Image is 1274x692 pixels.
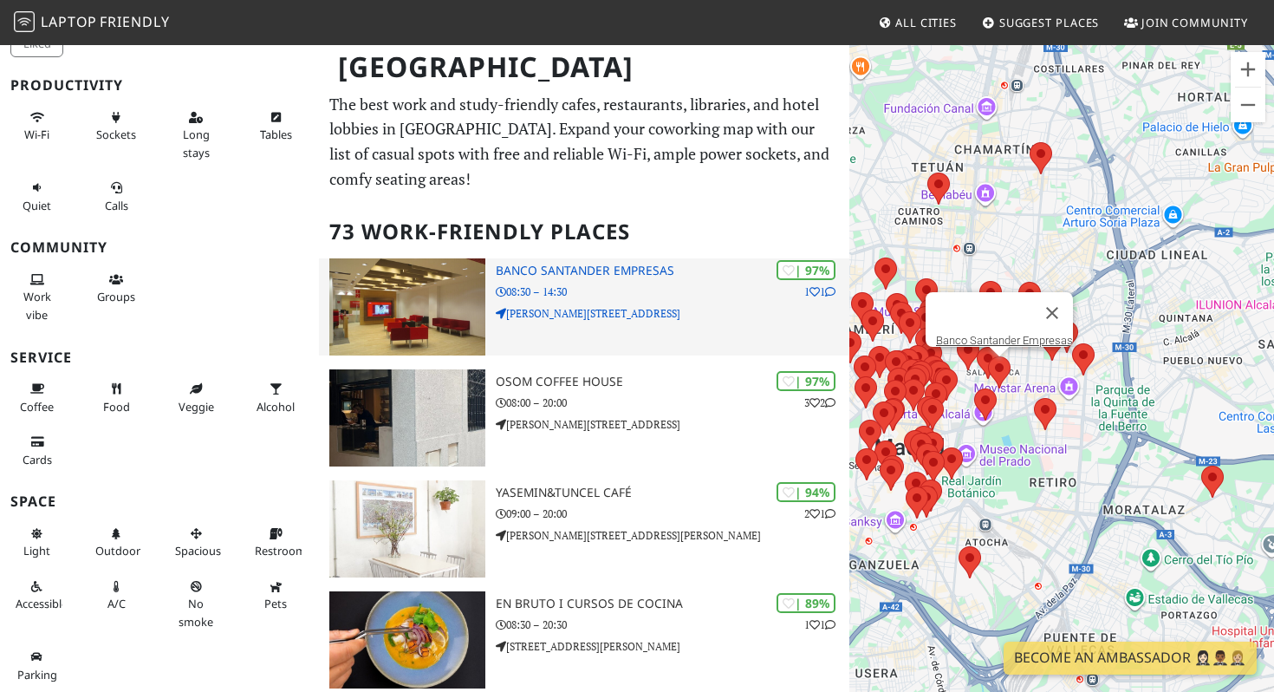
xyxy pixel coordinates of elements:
button: Long stays [170,103,223,166]
a: Banco Santander Empresas | 97% 11 Banco Santander Empresas 08:30 – 14:30 [PERSON_NAME][STREET_ADD... [319,258,850,356]
span: Group tables [97,289,135,304]
button: Spacious [170,519,223,565]
span: Video/audio calls [105,198,128,213]
p: 1 1 [804,284,835,300]
span: Coffee [20,399,54,415]
p: [PERSON_NAME][STREET_ADDRESS] [496,305,849,322]
button: Work vibe [10,265,63,329]
a: EN BRUTO I CURSOS DE COCINA | 89% 11 EN BRUTO I CURSOS DE COCINA 08:30 – 20:30 [STREET_ADDRESS][P... [319,591,850,689]
div: | 97% [777,260,835,280]
h3: EN BRUTO I CURSOS DE COCINA [496,597,849,611]
button: A/C [90,572,143,618]
button: Light [10,519,63,565]
span: Alcohol [257,399,295,415]
button: Outdoor [90,519,143,565]
h3: Space [10,493,309,510]
p: 09:00 – 20:00 [496,506,849,522]
h3: Banco Santander Empresas [496,264,849,278]
img: LaptopFriendly [14,11,35,32]
img: yasemin&tuncel café [329,480,485,578]
button: Quiet [10,173,63,219]
img: Osom Coffee House [329,369,485,467]
button: Veggie [170,375,223,421]
img: Banco Santander Empresas [329,258,485,356]
span: Parking [17,667,57,682]
span: Pet friendly [264,596,287,611]
h3: Osom Coffee House [496,375,849,389]
p: [PERSON_NAME][STREET_ADDRESS] [496,416,849,433]
span: Air conditioned [107,596,126,611]
button: Sockets [90,103,143,149]
button: Wi-Fi [10,103,63,149]
span: Join Community [1141,15,1248,30]
h2: 73 Work-Friendly Places [329,206,840,258]
span: Friendly [100,12,169,31]
p: 08:30 – 20:30 [496,617,849,633]
h3: yasemin&tuncel café [496,486,849,500]
a: Suggest Places [975,7,1107,38]
h1: [GEOGRAPHIC_DATA] [324,43,847,91]
button: Coffee [10,375,63,421]
button: Zoom in [1231,52,1265,87]
p: 1 1 [804,617,835,633]
div: | 89% [777,593,835,613]
span: Stable Wi-Fi [24,127,49,142]
p: The best work and study-friendly cafes, restaurants, libraries, and hotel lobbies in [GEOGRAPHIC_... [329,92,840,192]
span: Laptop [41,12,97,31]
div: | 97% [777,371,835,391]
button: Calls [90,173,143,219]
h3: Productivity [10,77,309,94]
span: Power sockets [96,127,136,142]
span: People working [23,289,51,322]
span: Food [103,399,130,415]
button: Alcohol [250,375,302,421]
button: Pets [250,572,302,618]
p: 3 2 [804,395,835,411]
p: [STREET_ADDRESS][PERSON_NAME] [496,638,849,655]
span: All Cities [895,15,957,30]
button: Restroom [250,519,302,565]
span: Long stays [183,127,210,160]
button: Groups [90,265,143,311]
button: Close [1031,292,1073,334]
span: Suggest Places [999,15,1100,30]
h3: Community [10,239,309,256]
a: yasemin&tuncel café | 94% 21 yasemin&tuncel café 09:00 – 20:00 [PERSON_NAME][STREET_ADDRESS][PERS... [319,480,850,578]
h3: Service [10,349,309,366]
p: 08:00 – 20:00 [496,395,849,411]
a: Banco Santander Empresas [936,334,1073,347]
span: Spacious [175,543,221,558]
span: Work-friendly tables [260,127,292,142]
span: Credit cards [23,452,52,467]
a: Join Community [1117,7,1255,38]
span: Smoke free [179,596,213,629]
a: Osom Coffee House | 97% 32 Osom Coffee House 08:00 – 20:00 [PERSON_NAME][STREET_ADDRESS] [319,369,850,467]
div: | 94% [777,482,835,502]
button: No smoke [170,572,223,636]
a: LaptopFriendly LaptopFriendly [14,8,170,38]
button: Tables [250,103,302,149]
button: Cards [10,428,63,473]
p: 08:30 – 14:30 [496,284,849,300]
img: EN BRUTO I CURSOS DE COCINA [329,591,485,689]
span: Veggie [179,399,214,415]
a: All Cities [871,7,964,38]
button: Accessible [10,572,63,618]
span: Outdoor area [95,543,140,558]
span: Natural light [23,543,50,558]
span: Restroom [255,543,306,558]
button: Zoom out [1231,88,1265,122]
p: [PERSON_NAME][STREET_ADDRESS][PERSON_NAME] [496,527,849,544]
p: 2 1 [804,506,835,522]
button: Parking [10,643,63,689]
span: Quiet [23,198,51,213]
button: Food [90,375,143,421]
span: Accessible [16,596,68,611]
